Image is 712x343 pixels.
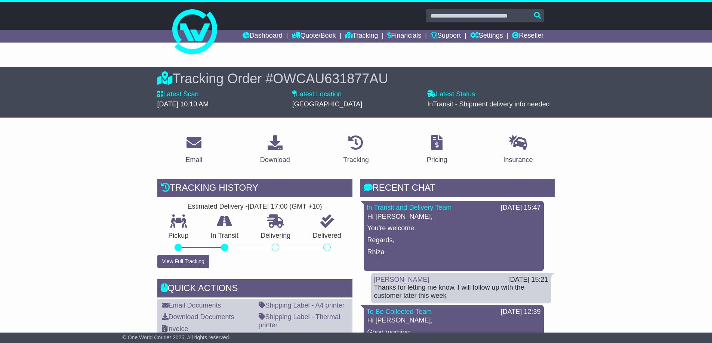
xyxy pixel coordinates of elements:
[157,179,352,199] div: Tracking history
[292,90,342,99] label: Latest Location
[292,100,362,108] span: [GEOGRAPHIC_DATA]
[292,30,336,43] a: Quote/Book
[508,276,548,284] div: [DATE] 15:21
[259,302,345,309] a: Shipping Label - A4 printer
[367,328,540,337] p: Good morning.
[157,279,352,299] div: Quick Actions
[157,203,352,211] div: Estimated Delivery -
[162,325,188,333] a: Invoice
[259,313,340,329] a: Shipping Label - Thermal printer
[250,232,302,240] p: Delivering
[338,132,373,168] a: Tracking
[345,30,378,43] a: Tracking
[248,203,322,211] div: [DATE] 17:00 (GMT +10)
[123,334,231,340] span: © One World Courier 2025. All rights reserved.
[367,248,540,256] p: Rhiza
[499,132,538,168] a: Insurance
[367,213,540,221] p: Hi [PERSON_NAME],
[512,30,543,43] a: Reseller
[185,155,202,165] div: Email
[501,308,541,316] div: [DATE] 12:39
[302,232,352,240] p: Delivered
[181,132,207,168] a: Email
[427,100,550,108] span: InTransit - Shipment delivery info needed
[157,232,200,240] p: Pickup
[431,30,461,43] a: Support
[374,284,548,300] div: Thanks for letting me know. I will follow up with the customer later this week
[200,232,250,240] p: In Transit
[367,224,540,233] p: You're welcome.
[387,30,421,43] a: Financials
[260,155,290,165] div: Download
[162,302,221,309] a: Email Documents
[162,313,234,321] a: Download Documents
[501,204,541,212] div: [DATE] 15:47
[503,155,533,165] div: Insurance
[273,71,388,86] span: OWCAU631877AU
[367,308,432,315] a: To Be Collected Team
[157,100,209,108] span: [DATE] 10:10 AM
[367,317,540,325] p: Hi [PERSON_NAME],
[157,90,199,99] label: Latest Scan
[427,155,447,165] div: Pricing
[374,276,429,283] a: [PERSON_NAME]
[422,132,452,168] a: Pricing
[343,155,369,165] div: Tracking
[157,71,555,87] div: Tracking Order #
[470,30,503,43] a: Settings
[367,204,452,211] a: In Transit and Delivery Team
[367,236,540,244] p: Regards,
[157,255,209,268] button: View Full Tracking
[427,90,475,99] label: Latest Status
[255,132,295,168] a: Download
[243,30,283,43] a: Dashboard
[360,179,555,199] div: RECENT CHAT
